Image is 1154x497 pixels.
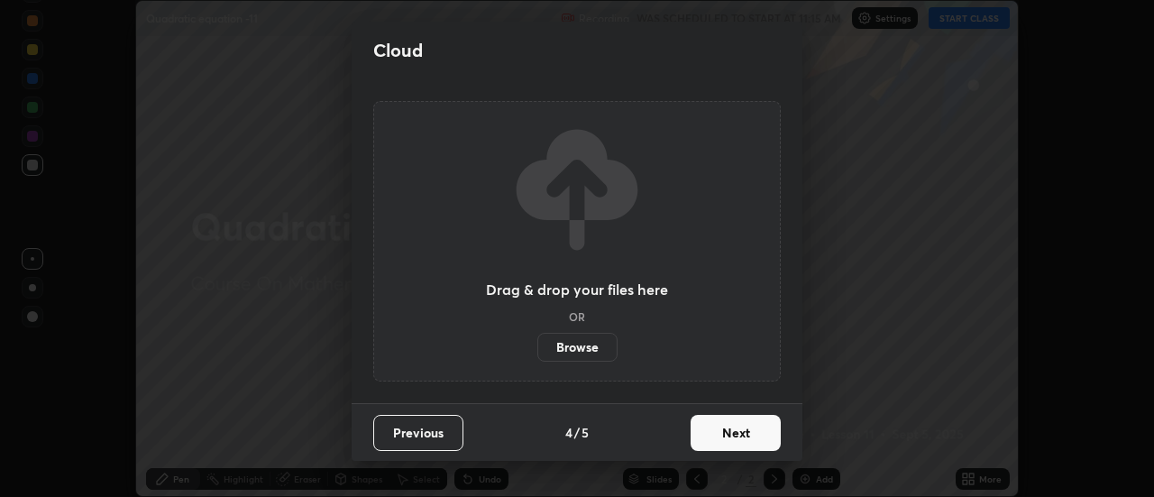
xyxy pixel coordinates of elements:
h3: Drag & drop your files here [486,282,668,297]
h4: 5 [582,423,589,442]
button: Previous [373,415,463,451]
button: Next [691,415,781,451]
h2: Cloud [373,39,423,62]
h5: OR [569,311,585,322]
h4: / [574,423,580,442]
h4: 4 [565,423,572,442]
